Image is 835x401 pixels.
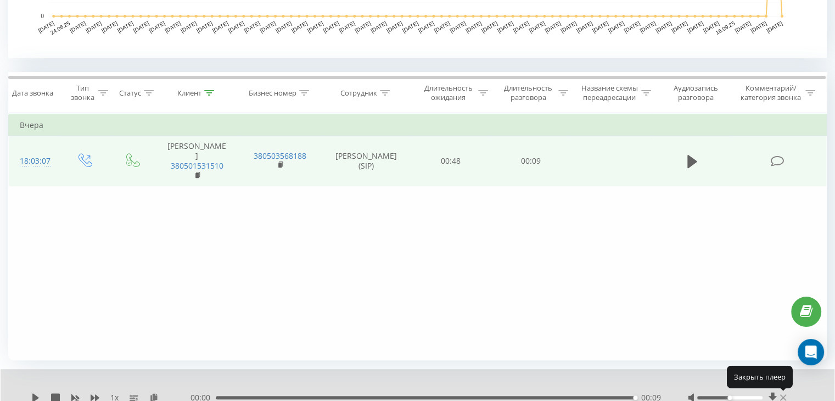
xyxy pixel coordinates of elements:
[734,20,752,34] text: [DATE]
[338,20,356,34] text: [DATE]
[259,20,277,34] text: [DATE]
[491,136,570,187] td: 00:09
[41,13,44,19] text: 0
[639,20,657,34] text: [DATE]
[433,20,451,34] text: [DATE]
[254,151,306,161] a: 380503568188
[727,396,732,400] div: Accessibility label
[591,20,609,34] text: [DATE]
[243,20,261,34] text: [DATE]
[132,20,150,34] text: [DATE]
[496,20,514,34] text: [DATE]
[417,20,435,34] text: [DATE]
[100,20,119,34] text: [DATE]
[211,20,229,34] text: [DATE]
[49,20,71,36] text: 24.06.25
[401,20,419,34] text: [DATE]
[501,83,556,102] div: Длительность разговора
[177,88,201,98] div: Клиент
[686,20,704,34] text: [DATE]
[85,20,103,34] text: [DATE]
[155,136,238,187] td: [PERSON_NAME]
[528,20,546,34] text: [DATE]
[249,88,296,98] div: Бизнес номер
[654,20,673,34] text: [DATE]
[670,20,688,34] text: [DATE]
[738,83,803,102] div: Комментарий/категория звонка
[69,83,95,102] div: Тип звонка
[607,20,625,34] text: [DATE]
[164,20,182,34] text: [DATE]
[798,339,824,365] div: Open Intercom Messenger
[559,20,578,34] text: [DATE]
[714,20,736,36] text: 16.09.25
[581,83,638,102] div: Название схемы переадресации
[664,83,728,102] div: Аудиозапись разговора
[20,151,49,172] div: 18:03:07
[119,88,141,98] div: Статус
[480,20,498,34] text: [DATE]
[411,136,491,187] td: 00:48
[116,20,135,34] text: [DATE]
[322,136,411,187] td: [PERSON_NAME] (SIP)
[633,396,637,400] div: Accessibility label
[148,20,166,34] text: [DATE]
[512,20,530,34] text: [DATE]
[180,20,198,34] text: [DATE]
[306,20,324,34] text: [DATE]
[290,20,309,34] text: [DATE]
[171,160,223,171] a: 380501531510
[227,20,245,34] text: [DATE]
[12,88,53,98] div: Дата звонка
[340,88,377,98] div: Сотрудник
[727,366,793,388] div: Закрыть плеер
[195,20,214,34] text: [DATE]
[385,20,404,34] text: [DATE]
[69,20,87,34] text: [DATE]
[544,20,562,34] text: [DATE]
[354,20,372,34] text: [DATE]
[322,20,340,34] text: [DATE]
[702,20,720,34] text: [DATE]
[421,83,476,102] div: Длительность ожидания
[623,20,641,34] text: [DATE]
[9,114,827,136] td: Вчера
[449,20,467,34] text: [DATE]
[369,20,388,34] text: [DATE]
[575,20,593,34] text: [DATE]
[274,20,293,34] text: [DATE]
[749,20,767,34] text: [DATE]
[464,20,483,34] text: [DATE]
[765,20,783,34] text: [DATE]
[37,20,55,34] text: [DATE]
